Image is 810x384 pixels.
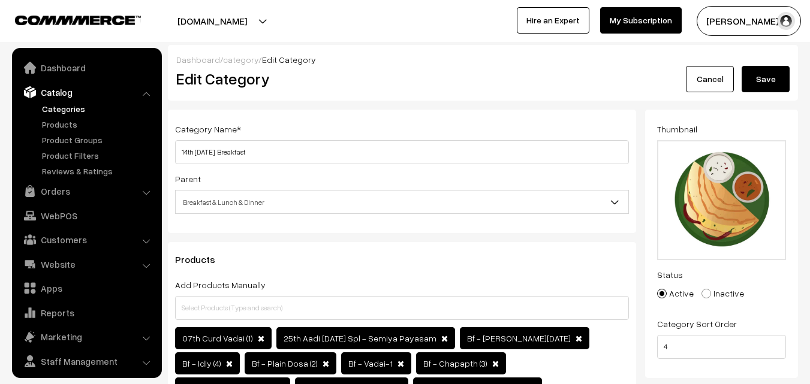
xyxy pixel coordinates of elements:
label: Status [657,268,683,281]
span: Bf - Vadai-1 [348,358,393,368]
span: Bf - [PERSON_NAME][DATE] [467,333,571,343]
a: Dashboard [176,55,220,65]
a: Customers [15,229,158,250]
a: Hire an Expert [517,7,589,34]
a: Marketing [15,326,158,347]
button: Save [742,66,790,92]
div: / / [176,53,790,66]
a: WebPOS [15,205,158,226]
button: [DOMAIN_NAME] [135,6,289,36]
a: Orders [15,180,158,202]
label: Category Name [175,123,241,135]
a: Website [15,253,158,275]
a: Cancel [686,66,734,92]
input: Select Products (Type and search) [175,296,629,320]
button: [PERSON_NAME] s… [697,6,801,36]
span: 25th Aadi [DATE] Spl - Semiya Payasam [284,333,436,343]
a: COMMMERCE [15,12,120,26]
span: Bf - Idly (4) [182,358,221,368]
a: Products [39,118,158,131]
a: Catalog [15,81,158,103]
a: Categories [39,102,158,115]
a: Apps [15,277,158,299]
span: Bf - Plain Dosa (2) [252,358,318,368]
img: user [777,12,795,30]
span: Breakfast & Lunch & Dinner [175,190,629,214]
label: Category Sort Order [657,318,737,330]
h2: Edit Category [176,69,632,88]
span: Products [175,253,230,265]
span: Breakfast & Lunch & Dinner [176,192,628,213]
span: 07th Curd Vadai (1) [182,333,253,343]
input: Category Name [175,140,629,164]
label: Add Products Manually [175,279,266,291]
a: Staff Management [15,350,158,372]
a: Dashboard [15,57,158,78]
label: Thumbnail [657,123,697,135]
label: Active [657,287,694,300]
a: Product Filters [39,149,158,162]
label: Parent [175,173,201,185]
a: Product Groups [39,134,158,146]
label: Inactive [701,287,744,300]
a: My Subscription [600,7,682,34]
a: Reviews & Ratings [39,165,158,177]
a: Reports [15,302,158,323]
span: Edit Category [262,55,316,65]
input: Enter Number [657,335,786,359]
a: category [223,55,258,65]
img: COMMMERCE [15,16,141,25]
span: Bf - Chapapth (3) [423,358,487,368]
